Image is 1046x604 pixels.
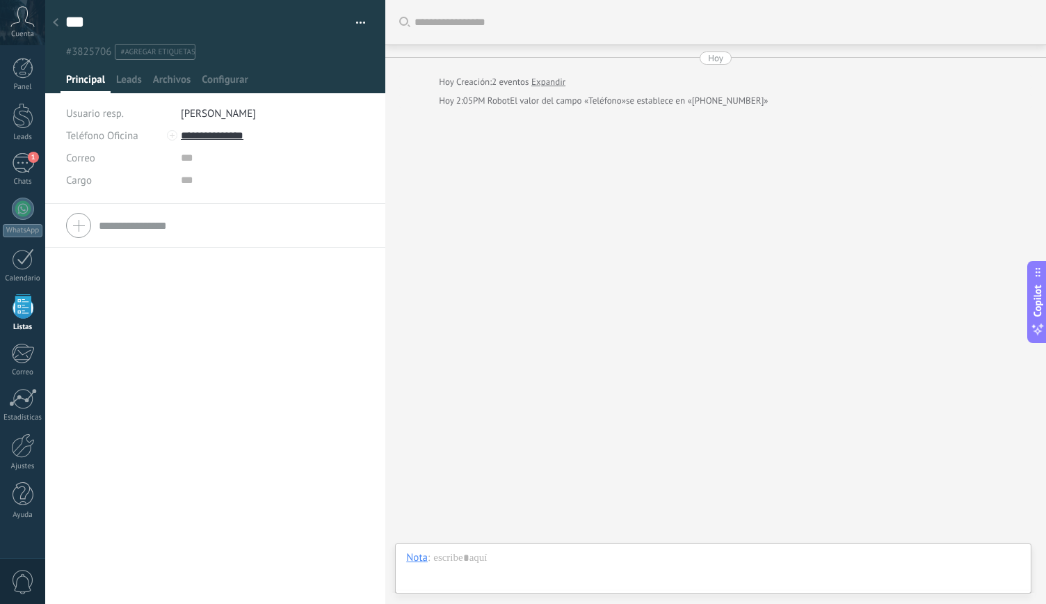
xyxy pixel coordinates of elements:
[3,368,43,377] div: Correo
[439,75,565,89] div: Creación:
[510,94,626,108] span: El valor del campo «Teléfono»
[3,511,43,520] div: Ayuda
[428,551,430,565] span: :
[3,83,43,92] div: Panel
[66,102,170,125] div: Usuario resp.
[488,95,510,106] span: Robot
[202,73,248,93] span: Configurar
[66,45,111,58] span: #3825706
[3,413,43,422] div: Estadísticas
[439,75,456,89] div: Hoy
[66,107,124,120] span: Usuario resp.
[3,177,43,186] div: Chats
[3,224,42,237] div: WhatsApp
[3,274,43,283] div: Calendario
[11,30,34,39] span: Cuenta
[181,107,256,120] span: [PERSON_NAME]
[66,73,105,93] span: Principal
[66,147,95,169] button: Correo
[66,175,92,186] span: Cargo
[626,94,769,108] span: se establece en «[PHONE_NUMBER]»
[3,323,43,332] div: Listas
[3,462,43,471] div: Ajustes
[492,75,529,89] span: 2 eventos
[116,73,142,93] span: Leads
[66,125,138,147] button: Teléfono Oficina
[1031,285,1045,317] span: Copilot
[66,129,138,143] span: Teléfono Oficina
[120,47,195,57] span: #agregar etiquetas
[153,73,191,93] span: Archivos
[531,75,565,89] a: Expandir
[66,169,170,191] div: Cargo
[66,152,95,165] span: Correo
[28,152,39,163] span: 1
[439,94,488,108] div: Hoy 2:05PM
[708,51,723,65] div: Hoy
[3,133,43,142] div: Leads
